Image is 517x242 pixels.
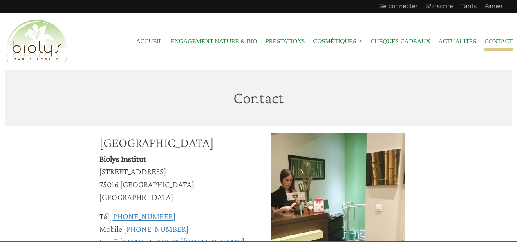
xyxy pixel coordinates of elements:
div: [GEOGRAPHIC_DATA] [99,133,272,152]
span: Cosmétiques [313,32,363,51]
a: Engagement Nature & Bio [171,32,257,51]
a: Accueil [136,32,163,51]
a: Actualités [439,32,477,51]
span: [GEOGRAPHIC_DATA] [120,180,194,189]
a: Contact [484,32,513,51]
a: [PHONE_NUMBER] [111,211,175,221]
a: Chèques cadeaux [371,32,430,51]
span: Contact [233,89,284,107]
div: Tél [99,210,109,222]
div: Mobile [99,222,122,235]
span: » [359,40,363,43]
a: Prestations [265,32,305,51]
img: Accueil [4,18,69,65]
span: 75016 [99,180,119,189]
a: [PHONE_NUMBER] [124,224,188,233]
span: [GEOGRAPHIC_DATA] [99,192,173,202]
span: [STREET_ADDRESS] [99,167,166,176]
span: Biolys Institut [99,154,146,163]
